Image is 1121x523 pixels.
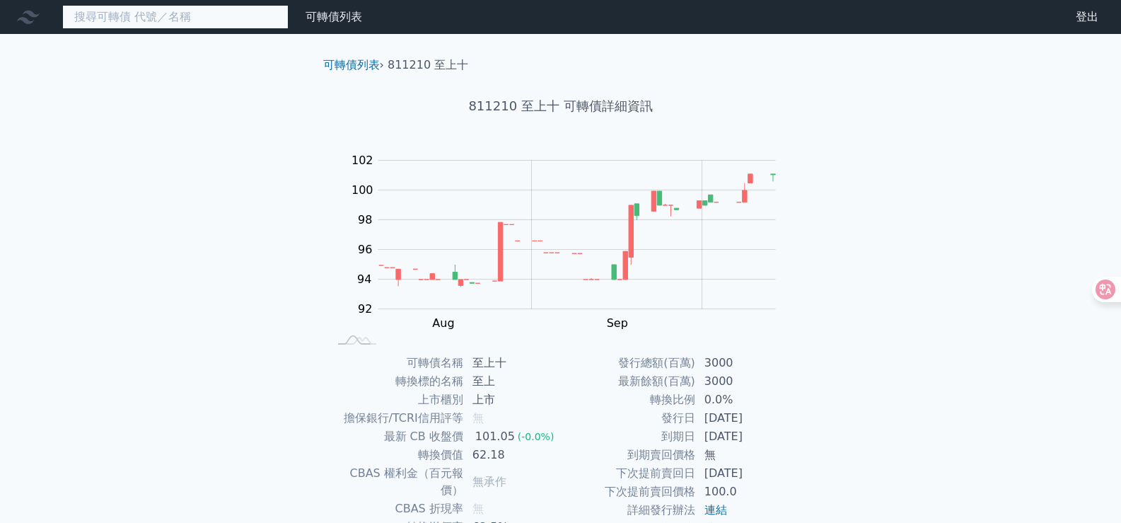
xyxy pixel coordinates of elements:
td: 發行日 [561,409,696,427]
a: 連結 [704,503,727,517]
tspan: 98 [358,213,372,226]
tspan: 92 [358,302,372,316]
a: 可轉債列表 [323,58,380,71]
div: 101.05 [472,428,518,445]
a: 登出 [1064,6,1110,28]
span: 無 [472,502,484,515]
td: 擔保銀行/TCRI信用評等 [329,409,464,427]
td: 3000 [696,354,793,372]
td: 0.0% [696,391,793,409]
td: 到期日 [561,427,696,446]
td: [DATE] [696,409,793,427]
td: 轉換價值 [329,446,464,464]
td: 最新餘額(百萬) [561,372,696,391]
td: 詳細發行辦法 [561,501,696,519]
tspan: Aug [432,316,454,330]
a: 可轉債列表 [306,10,362,23]
td: 下次提前賣回價格 [561,483,696,501]
td: CBAS 折現率 [329,500,464,518]
td: [DATE] [696,464,793,483]
td: 下次提前賣回日 [561,464,696,483]
span: 無承作 [472,475,506,488]
td: 到期賣回價格 [561,446,696,464]
tspan: 94 [357,272,371,286]
tspan: Sep [607,316,628,330]
li: 811210 至上十 [388,57,468,74]
td: [DATE] [696,427,793,446]
td: 最新 CB 收盤價 [329,427,464,446]
td: 轉換標的名稱 [329,372,464,391]
td: 上市櫃別 [329,391,464,409]
li: › [323,57,384,74]
td: 100.0 [696,483,793,501]
td: 可轉債名稱 [329,354,464,372]
td: 轉換比例 [561,391,696,409]
g: Chart [344,154,797,330]
td: 至上 [464,372,561,391]
tspan: 102 [352,154,373,167]
g: Series [379,174,775,287]
tspan: 96 [358,243,372,256]
span: (-0.0%) [518,431,554,442]
td: 無 [696,446,793,464]
td: 至上十 [464,354,561,372]
td: 62.18 [464,446,561,464]
td: 上市 [464,391,561,409]
input: 搜尋可轉債 代號／名稱 [62,5,289,29]
tspan: 100 [352,183,373,197]
td: CBAS 權利金（百元報價） [329,464,464,500]
td: 發行總額(百萬) [561,354,696,372]
td: 3000 [696,372,793,391]
h1: 811210 至上十 可轉債詳細資訊 [312,96,810,116]
span: 無 [472,411,484,425]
